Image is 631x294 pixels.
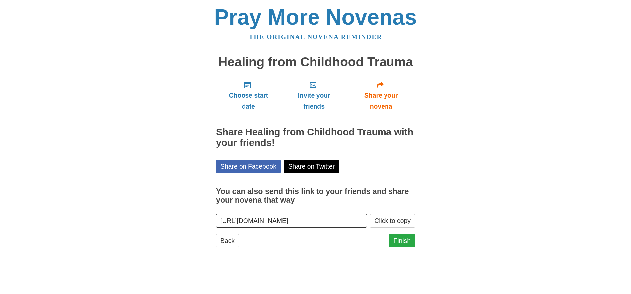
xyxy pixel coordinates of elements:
a: Pray More Novenas [214,5,417,29]
a: Share your novena [347,76,415,115]
button: Click to copy [370,214,415,228]
span: Share your novena [354,90,408,112]
a: Share on Twitter [284,160,339,173]
a: Share on Facebook [216,160,281,173]
span: Choose start date [223,90,274,112]
h1: Healing from Childhood Trauma [216,55,415,69]
h2: Share Healing from Childhood Trauma with your friends! [216,127,415,148]
span: Invite your friends [288,90,340,112]
a: Invite your friends [281,76,347,115]
a: The original novena reminder [249,33,382,40]
h3: You can also send this link to your friends and share your novena that way [216,187,415,204]
a: Finish [389,234,415,247]
a: Back [216,234,239,247]
a: Choose start date [216,76,281,115]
